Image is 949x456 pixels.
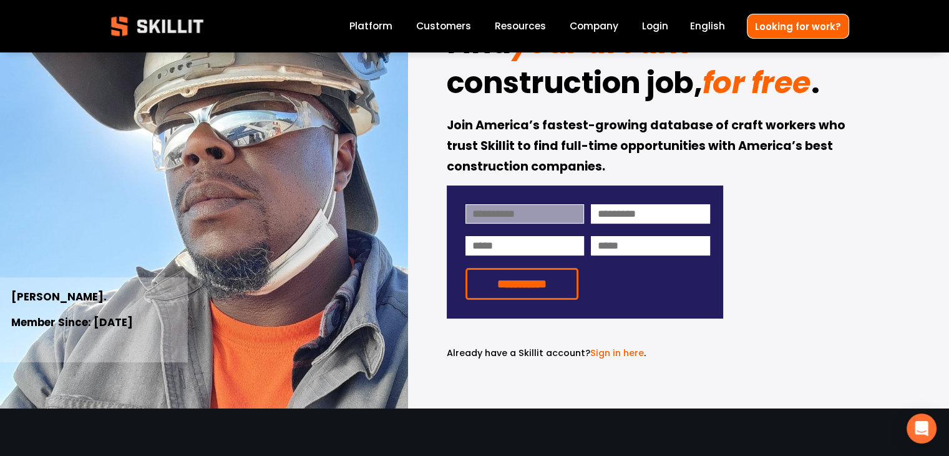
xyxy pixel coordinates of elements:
a: Sign in here [590,347,644,359]
a: folder dropdown [495,18,546,35]
a: Looking for work? [747,14,849,38]
strong: Join America’s fastest-growing database of craft workers who trust Skillit to find full-time oppo... [447,116,848,177]
a: Login [642,18,668,35]
span: Already have a Skillit account? [447,347,590,359]
p: . [447,346,723,360]
strong: Find [447,20,511,71]
strong: Member Since: [DATE] [11,314,133,332]
a: Company [570,18,618,35]
strong: [PERSON_NAME]. [11,289,107,307]
span: Resources [495,19,546,33]
em: your dream [511,22,691,64]
strong: construction job, [447,60,703,111]
a: Platform [349,18,392,35]
a: Customers [416,18,471,35]
em: for free [702,62,810,104]
span: English [690,19,725,33]
img: Skillit [100,7,214,45]
strong: . [811,60,820,111]
div: Open Intercom Messenger [907,414,937,444]
div: language picker [690,18,725,35]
